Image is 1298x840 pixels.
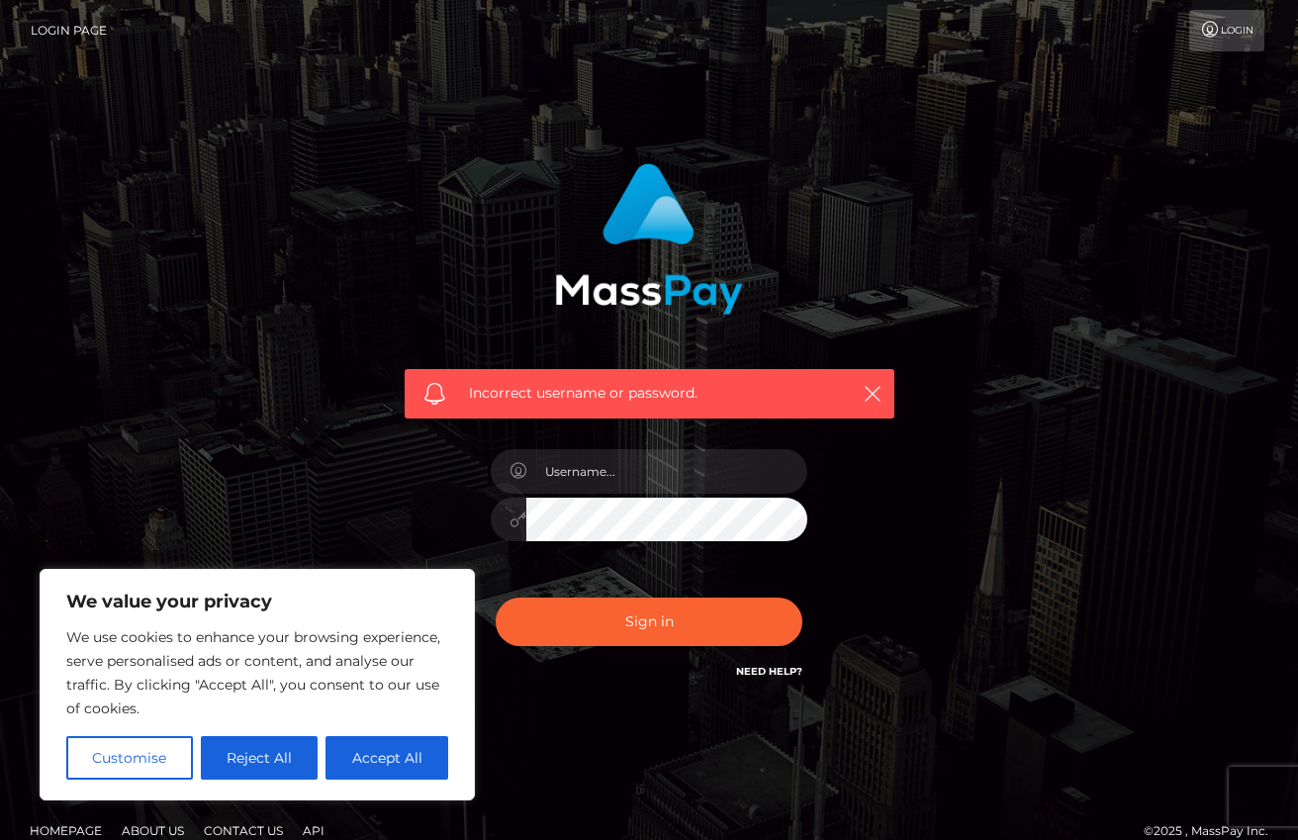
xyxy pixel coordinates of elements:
span: Incorrect username or password. [469,383,830,404]
input: Username... [526,449,807,494]
a: Need Help? [736,665,802,678]
button: Sign in [496,598,802,646]
a: Login Page [31,10,107,51]
a: Login [1189,10,1264,51]
button: Customise [66,736,193,780]
div: We value your privacy [40,569,475,800]
img: MassPay Login [555,163,743,315]
button: Accept All [325,736,448,780]
p: We use cookies to enhance your browsing experience, serve personalised ads or content, and analys... [66,625,448,720]
p: We value your privacy [66,590,448,613]
button: Reject All [201,736,319,780]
